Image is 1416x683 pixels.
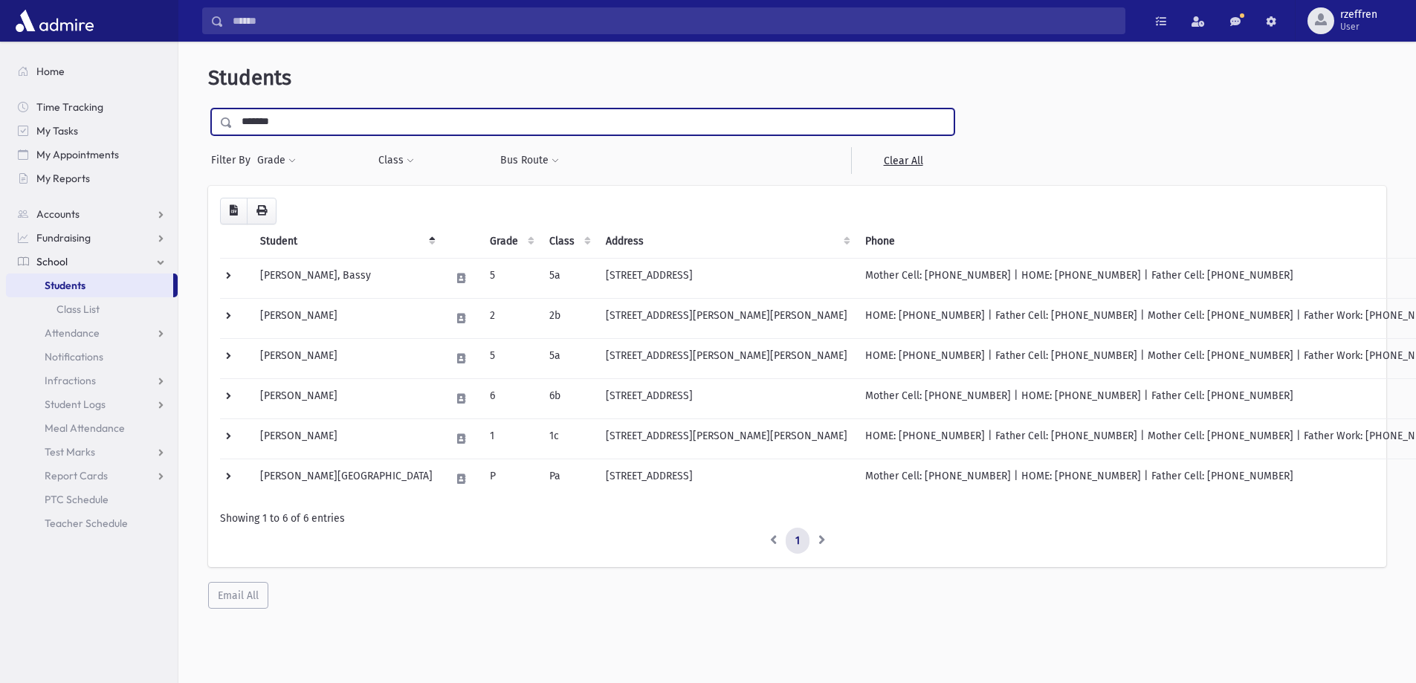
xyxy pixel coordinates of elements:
div: Showing 1 to 6 of 6 entries [220,511,1374,526]
span: My Tasks [36,124,78,137]
span: Teacher Schedule [45,517,128,530]
td: 2b [540,298,597,338]
span: Notifications [45,350,103,363]
a: PTC Schedule [6,488,178,511]
td: 5a [540,258,597,298]
span: School [36,255,68,268]
span: Students [45,279,85,292]
a: Infractions [6,369,178,392]
button: Grade [256,147,297,174]
button: Print [247,198,277,224]
td: [PERSON_NAME], Bassy [251,258,442,298]
a: My Tasks [6,119,178,143]
span: Attendance [45,326,100,340]
a: Student Logs [6,392,178,416]
td: 1 [481,418,540,459]
input: Search [224,7,1125,34]
span: Students [208,65,291,90]
a: Accounts [6,202,178,226]
td: [STREET_ADDRESS] [597,378,856,418]
span: User [1340,21,1377,33]
th: Address: activate to sort column ascending [597,224,856,259]
td: [PERSON_NAME] [251,338,442,378]
td: Pa [540,459,597,499]
span: Time Tracking [36,100,103,114]
a: School [6,250,178,273]
td: P [481,459,540,499]
td: [STREET_ADDRESS][PERSON_NAME][PERSON_NAME] [597,418,856,459]
a: Home [6,59,178,83]
td: 2 [481,298,540,338]
span: Meal Attendance [45,421,125,435]
td: [STREET_ADDRESS][PERSON_NAME][PERSON_NAME] [597,298,856,338]
td: [PERSON_NAME] [251,378,442,418]
span: PTC Schedule [45,493,109,506]
a: Class List [6,297,178,321]
span: Infractions [45,374,96,387]
th: Student: activate to sort column descending [251,224,442,259]
td: 1c [540,418,597,459]
span: Student Logs [45,398,106,411]
a: Teacher Schedule [6,511,178,535]
a: Notifications [6,345,178,369]
a: Clear All [851,147,954,174]
img: AdmirePro [12,6,97,36]
a: My Appointments [6,143,178,166]
a: Time Tracking [6,95,178,119]
a: Meal Attendance [6,416,178,440]
td: 5 [481,258,540,298]
a: Attendance [6,321,178,345]
a: 1 [786,528,809,554]
span: Test Marks [45,445,95,459]
td: 5a [540,338,597,378]
td: [STREET_ADDRESS][PERSON_NAME][PERSON_NAME] [597,338,856,378]
span: Fundraising [36,231,91,245]
span: My Appointments [36,148,119,161]
td: [STREET_ADDRESS] [597,459,856,499]
a: Report Cards [6,464,178,488]
td: 5 [481,338,540,378]
button: Class [378,147,415,174]
a: Test Marks [6,440,178,464]
th: Grade: activate to sort column ascending [481,224,540,259]
th: Class: activate to sort column ascending [540,224,597,259]
span: Home [36,65,65,78]
td: [STREET_ADDRESS] [597,258,856,298]
td: 6 [481,378,540,418]
span: Filter By [211,152,256,168]
a: Fundraising [6,226,178,250]
td: [PERSON_NAME] [251,298,442,338]
td: 6b [540,378,597,418]
button: Bus Route [500,147,560,174]
td: [PERSON_NAME] [251,418,442,459]
a: Students [6,273,173,297]
button: Email All [208,582,268,609]
td: [PERSON_NAME][GEOGRAPHIC_DATA] [251,459,442,499]
a: My Reports [6,166,178,190]
span: Accounts [36,207,80,221]
span: Report Cards [45,469,108,482]
button: CSV [220,198,248,224]
span: My Reports [36,172,90,185]
span: rzeffren [1340,9,1377,21]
